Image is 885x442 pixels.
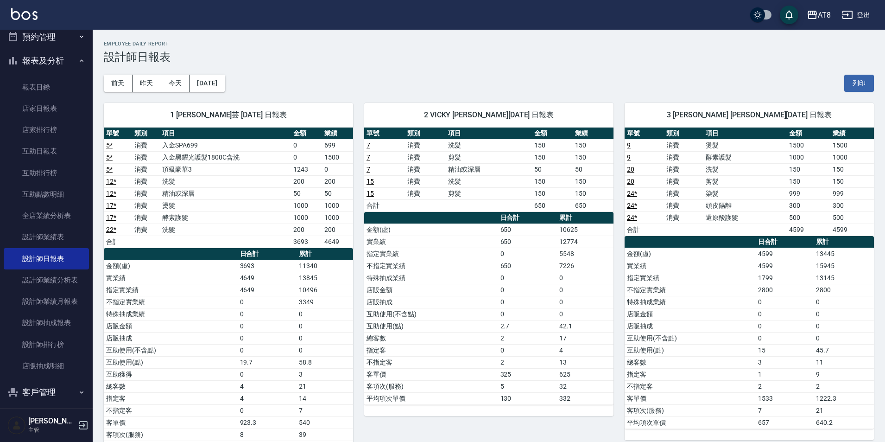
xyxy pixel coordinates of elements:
td: 消費 [132,199,160,211]
td: 4649 [238,284,297,296]
td: 3 [297,368,353,380]
td: 消費 [664,175,703,187]
td: 1799 [756,272,814,284]
td: 不指定客 [104,404,238,416]
th: 類別 [664,128,703,140]
td: 0 [557,308,613,320]
td: 不指定客 [625,380,756,392]
td: 699 [322,139,353,151]
td: 頂級豪華3 [160,163,291,175]
table: a dense table [104,128,353,248]
button: 員工及薪資 [4,404,89,429]
td: 50 [291,187,322,199]
td: 消費 [405,139,446,151]
td: 999 [830,187,874,199]
td: 指定實業績 [625,272,756,284]
td: 1500 [322,151,353,163]
td: 150 [532,187,573,199]
h2: Employee Daily Report [104,41,874,47]
td: 消費 [664,151,703,163]
td: 客項次(服務) [364,380,498,392]
td: 3 [756,356,814,368]
a: 9 [627,154,631,161]
a: 互助排行榜 [4,162,89,184]
td: 互助使用(不含點) [625,332,756,344]
td: 200 [322,224,353,236]
td: 特殊抽成業績 [364,272,498,284]
td: 實業績 [625,260,756,272]
td: 4599 [756,260,814,272]
td: 4599 [756,248,814,260]
td: 150 [573,187,613,199]
td: 客單價 [625,392,756,404]
th: 金額 [532,128,573,140]
td: 客項次(服務) [625,404,756,416]
td: 7 [756,404,814,416]
td: 還原酸護髮 [703,211,786,224]
td: 店販抽成 [104,332,238,344]
th: 累計 [814,236,874,248]
a: 15 [367,178,374,185]
th: 單號 [625,128,664,140]
td: 酵素護髮 [703,151,786,163]
td: 0 [498,296,557,308]
td: 洗髮 [160,224,291,236]
td: 39 [297,429,353,441]
td: 金額(虛) [625,248,756,260]
td: 2800 [814,284,874,296]
td: 32 [557,380,613,392]
td: 消費 [132,224,160,236]
button: 報表及分析 [4,49,89,73]
td: 實業績 [364,236,498,248]
td: 酵素護髮 [160,211,291,224]
td: 12774 [557,236,613,248]
th: 日合計 [756,236,814,248]
td: 指定客 [104,392,238,404]
td: 洗髮 [446,139,531,151]
td: 消費 [132,139,160,151]
td: 5548 [557,248,613,260]
p: 主管 [28,426,76,434]
td: 0 [814,332,874,344]
td: 58.8 [297,356,353,368]
td: 金額(虛) [364,224,498,236]
td: 500 [787,211,830,224]
td: 入金SPA699 [160,139,291,151]
td: 消費 [405,175,446,187]
a: 20 [627,178,634,185]
td: 650 [498,224,557,236]
td: 1000 [830,151,874,163]
td: 0 [297,344,353,356]
td: 2.7 [498,320,557,332]
a: 店家日報表 [4,98,89,119]
th: 類別 [405,128,446,140]
td: 總客數 [364,332,498,344]
td: 特殊抽成業績 [625,296,756,308]
td: 消費 [664,211,703,224]
td: 4599 [787,224,830,236]
td: 消費 [132,151,160,163]
td: 0 [291,139,322,151]
td: 0 [498,308,557,320]
td: 640.2 [814,416,874,429]
td: 42.1 [557,320,613,332]
td: 互助使用(不含點) [104,344,238,356]
td: 0 [238,332,297,344]
img: Person [7,416,26,435]
td: 0 [238,344,297,356]
span: 1 [PERSON_NAME]芸 [DATE] 日報表 [115,110,342,120]
button: 登出 [838,6,874,24]
td: 消費 [132,163,160,175]
td: 0 [322,163,353,175]
a: 互助點數明細 [4,184,89,205]
table: a dense table [364,128,613,212]
td: 0 [297,332,353,344]
td: 999 [787,187,830,199]
td: 店販抽成 [364,296,498,308]
table: a dense table [625,236,874,429]
td: 4649 [322,236,353,248]
td: 150 [573,151,613,163]
a: 店販抽成明細 [4,355,89,377]
th: 項目 [160,128,291,140]
td: 精油或深層 [446,163,531,175]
